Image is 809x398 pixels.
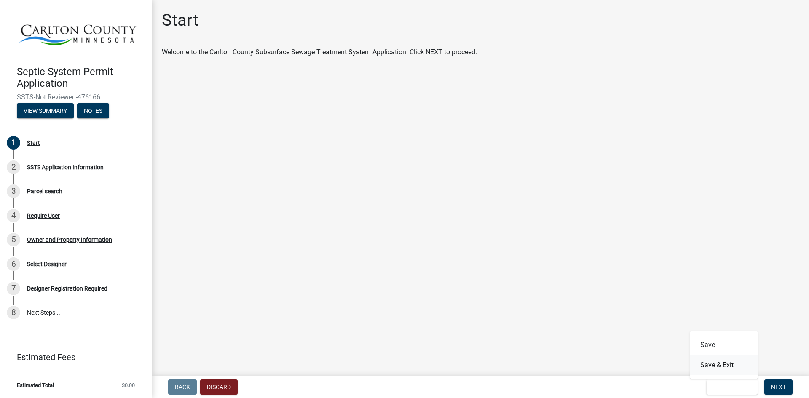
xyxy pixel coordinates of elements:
[771,384,786,390] span: Next
[690,355,758,375] button: Save & Exit
[162,47,799,57] div: Welcome to the Carlton County Subsurface Sewage Treatment System Application! Click NEXT to proceed.
[27,188,62,194] div: Parcel search
[17,9,138,57] img: Carlton County, Minnesota
[27,140,40,146] div: Start
[27,237,112,243] div: Owner and Property Information
[17,382,54,388] span: Estimated Total
[200,379,238,395] button: Discard
[162,10,198,30] h1: Start
[168,379,197,395] button: Back
[7,160,20,174] div: 2
[690,335,758,355] button: Save
[707,379,758,395] button: Save & Exit
[7,136,20,150] div: 1
[27,286,107,291] div: Designer Registration Required
[7,349,138,366] a: Estimated Fees
[122,382,135,388] span: $0.00
[7,306,20,319] div: 8
[7,233,20,246] div: 5
[764,379,793,395] button: Next
[17,103,74,118] button: View Summary
[77,108,109,115] wm-modal-confirm: Notes
[690,331,758,379] div: Save & Exit
[7,257,20,271] div: 6
[77,103,109,118] button: Notes
[17,108,74,115] wm-modal-confirm: Summary
[7,209,20,222] div: 4
[27,213,60,219] div: Require User
[17,66,145,90] h4: Septic System Permit Application
[17,93,135,101] span: SSTS-Not Reviewed-476166
[7,282,20,295] div: 7
[175,384,190,390] span: Back
[27,164,104,170] div: SSTS Application Information
[7,184,20,198] div: 3
[27,261,67,267] div: Select Designer
[713,384,746,390] span: Save & Exit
